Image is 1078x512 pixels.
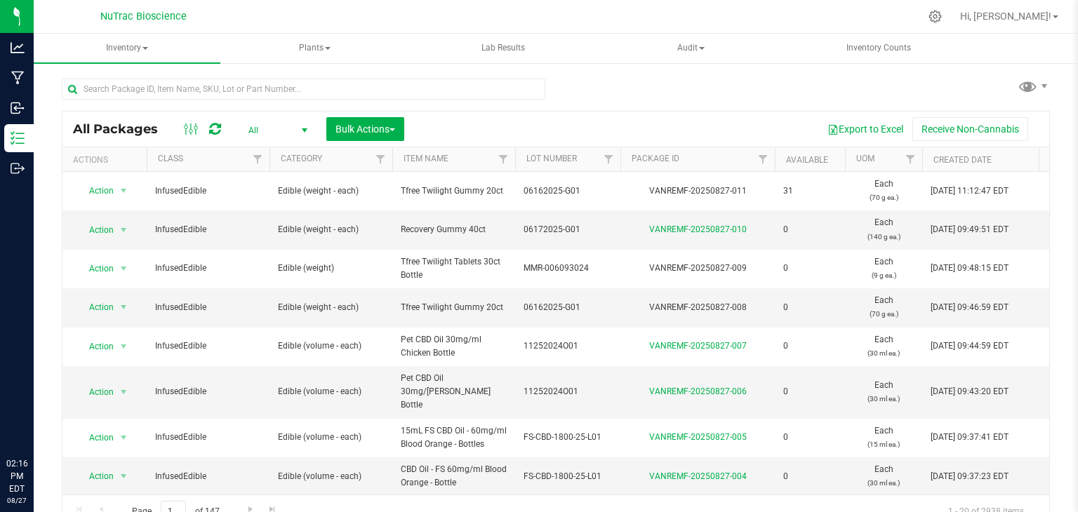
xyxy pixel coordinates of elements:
[76,382,114,402] span: Action
[931,385,1009,398] span: [DATE] 09:43:20 EDT
[155,470,261,483] span: InfusedEdible
[11,41,25,55] inline-svg: Analytics
[827,42,930,54] span: Inventory Counts
[401,424,507,451] span: 15mL FS CBD Oil - 60mg/ml Blood Orange - Bottles
[853,392,914,405] p: (30 ml ea.)
[11,101,25,115] inline-svg: Inbound
[278,262,384,275] span: Edible (weight)
[155,184,261,198] span: InfusedEdible
[853,255,914,282] span: Each
[155,339,261,353] span: InfusedEdible
[115,337,133,356] span: select
[783,470,837,483] span: 0
[853,346,914,360] p: (30 ml ea.)
[278,339,384,353] span: Edible (volume - each)
[853,294,914,321] span: Each
[34,34,220,63] span: Inventory
[783,385,837,398] span: 0
[524,385,612,398] span: 11252024O01
[931,184,1009,198] span: [DATE] 11:12:47 EDT
[783,431,837,444] span: 0
[115,181,133,201] span: select
[401,301,507,314] span: Tfree Twilight Gummy 20ct
[401,463,507,490] span: CBD Oil - FS 60mg/ml Blood Orange - Bottle
[853,333,914,360] span: Each
[76,466,114,486] span: Action
[11,161,25,175] inline-svg: Outbound
[335,123,395,135] span: Bulk Actions
[933,155,992,165] a: Created Date
[401,223,507,236] span: Recovery Gummy 40ct
[618,262,777,275] div: VANREMF-20250827-009
[76,337,114,356] span: Action
[524,184,612,198] span: 06162025-G01
[853,269,914,282] p: (9 g ea.)
[597,34,784,63] a: Audit
[401,255,507,282] span: Tfree Twilight Tablets 30ct Bottle
[598,34,783,62] span: Audit
[115,428,133,447] span: select
[926,10,944,23] div: Manage settings
[6,457,27,495] p: 02:16 PM EDT
[597,147,620,171] a: Filter
[278,301,384,314] span: Edible (weight - each)
[899,147,922,171] a: Filter
[463,42,544,54] span: Lab Results
[524,262,612,275] span: MMR-006093024
[931,470,1009,483] span: [DATE] 09:37:23 EDT
[783,262,837,275] span: 0
[752,147,775,171] a: Filter
[76,428,114,447] span: Action
[524,431,612,444] span: FS-CBD-1800-25-L01
[326,117,404,141] button: Bulk Actions
[278,184,384,198] span: Edible (weight - each)
[649,386,747,396] a: VANREMF-20250827-006
[155,431,261,444] span: InfusedEdible
[404,154,448,163] a: Item Name
[785,34,972,63] a: Inventory Counts
[401,184,507,198] span: Tfree Twilight Gummy 20ct
[853,230,914,243] p: (140 g ea.)
[931,339,1009,353] span: [DATE] 09:44:59 EDT
[524,339,612,353] span: 11252024O01
[818,117,912,141] button: Export to Excel
[76,259,114,278] span: Action
[853,177,914,204] span: Each
[73,155,141,165] div: Actions
[853,216,914,243] span: Each
[649,224,747,234] a: VANREMF-20250827-010
[115,220,133,240] span: select
[278,431,384,444] span: Edible (volume - each)
[115,259,133,278] span: select
[115,382,133,402] span: select
[222,34,408,63] a: Plants
[155,301,261,314] span: InfusedEdible
[14,400,56,442] iframe: Resource center
[524,470,612,483] span: FS-CBD-1800-25-L01
[278,385,384,398] span: Edible (volume - each)
[492,147,515,171] a: Filter
[649,432,747,442] a: VANREMF-20250827-005
[76,181,114,201] span: Action
[783,301,837,314] span: 0
[931,431,1009,444] span: [DATE] 09:37:41 EDT
[853,476,914,490] p: (30 ml ea.)
[853,307,914,321] p: (70 g ea.)
[155,223,261,236] span: InfusedEdible
[912,117,1028,141] button: Receive Non-Cannabis
[6,495,27,506] p: 08/27
[526,154,577,163] a: Lot Number
[853,438,914,451] p: (15 ml ea.)
[11,71,25,85] inline-svg: Manufacturing
[62,79,545,100] input: Search Package ID, Item Name, SKU, Lot or Part Number...
[115,297,133,317] span: select
[856,154,874,163] a: UOM
[853,424,914,451] span: Each
[853,463,914,490] span: Each
[786,155,828,165] a: Available
[369,147,392,171] a: Filter
[931,262,1009,275] span: [DATE] 09:48:15 EDT
[783,223,837,236] span: 0
[278,470,384,483] span: Edible (volume - each)
[618,184,777,198] div: VANREMF-20250827-011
